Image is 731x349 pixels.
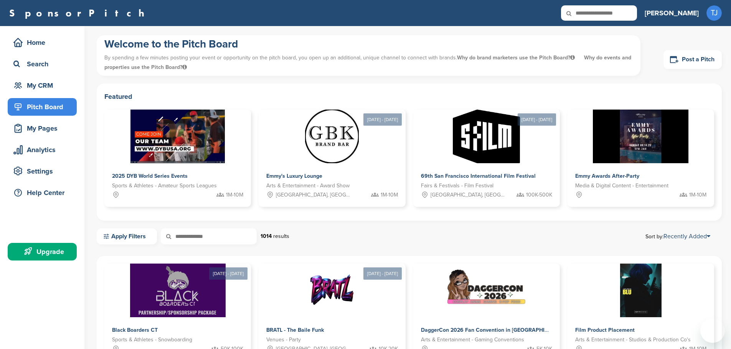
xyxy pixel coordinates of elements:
span: Emmy Awards After-Party [575,173,639,179]
div: [DATE] - [DATE] [518,113,556,126]
span: 1M-10M [689,191,706,199]
div: My Pages [12,121,77,135]
span: 100K-500K [526,191,552,199]
a: Search [8,55,77,73]
span: Arts & Entertainment - Gaming Conventions [421,336,524,344]
div: [DATE] - [DATE] [209,267,248,280]
div: Upgrade [12,245,77,259]
img: Sponsorpitch & [305,110,359,163]
a: Pitch Board [8,98,77,116]
div: Home [12,36,77,49]
div: [DATE] - [DATE] [363,113,402,126]
div: Pitch Board [12,100,77,114]
span: Sports & Athletes - Amateur Sports Leagues [112,182,217,190]
a: SponsorPitch [9,8,149,18]
a: Analytics [8,141,77,159]
p: By spending a few minutes posting your event or opportunity on the pitch board, you open up an ad... [104,51,633,74]
div: [DATE] - [DATE] [363,267,402,280]
a: Help Center [8,184,77,202]
div: Analytics [12,143,77,157]
a: Recently Added [663,233,710,240]
img: Sponsorpitch & [130,110,225,163]
div: Settings [12,164,77,178]
img: Sponsorpitch & [620,264,662,317]
a: Sponsorpitch & Emmy Awards After-Party Media & Digital Content - Entertainment 1M-10M [568,110,714,207]
h1: Welcome to the Pitch Board [104,37,633,51]
span: Sports & Athletes - Snowboarding [112,336,192,344]
img: Sponsorpitch & [593,110,688,163]
span: Sort by: [645,233,710,239]
span: Arts & Entertainment - Award Show [266,182,350,190]
iframe: Button to launch messaging window [700,318,725,343]
img: Sponsorpitch & [130,264,226,317]
span: TJ [706,5,722,21]
a: [DATE] - [DATE] Sponsorpitch & 69th San Francisco International Film Festival Fairs & Festivals -... [413,97,560,207]
span: results [273,233,289,239]
span: Why do brand marketers use the Pitch Board? [457,54,576,61]
span: Arts & Entertainment - Studios & Production Co's [575,336,691,344]
span: Emmy's Luxury Lounge [266,173,322,179]
a: Settings [8,162,77,180]
span: Media & Digital Content - Entertainment [575,182,668,190]
a: Upgrade [8,243,77,261]
strong: 1014 [261,233,272,239]
img: Sponsorpitch & [453,110,520,163]
span: [GEOGRAPHIC_DATA], [GEOGRAPHIC_DATA] [431,191,506,199]
h2: Featured [104,91,714,102]
span: BRATL - The Baile Funk [266,327,324,333]
span: 69th San Francisco International Film Festival [421,173,536,179]
a: Home [8,34,77,51]
div: Help Center [12,186,77,200]
img: Sponsorpitch & [305,264,359,317]
a: [DATE] - [DATE] Sponsorpitch & Emmy's Luxury Lounge Arts & Entertainment - Award Show [GEOGRAPHIC... [259,97,405,207]
img: Sponsorpitch & [446,264,527,317]
span: 1M-10M [381,191,398,199]
a: My CRM [8,77,77,94]
a: Apply Filters [97,228,157,244]
span: 2025 DYB World Series Events [112,173,188,179]
a: Sponsorpitch & 2025 DYB World Series Events Sports & Athletes - Amateur Sports Leagues 1M-10M [104,110,251,207]
h3: [PERSON_NAME] [645,8,699,18]
span: Venues - Party [266,336,301,344]
div: Search [12,57,77,71]
span: [GEOGRAPHIC_DATA], [GEOGRAPHIC_DATA] [276,191,351,199]
a: [PERSON_NAME] [645,5,699,21]
span: 1M-10M [226,191,243,199]
span: Fairs & Festivals - Film Festival [421,182,493,190]
span: Film Product Placement [575,327,635,333]
a: Post a Pitch [663,50,722,69]
span: Black Boarders CT [112,327,158,333]
span: DaggerCon 2026 Fan Convention in [GEOGRAPHIC_DATA], [GEOGRAPHIC_DATA] [421,327,625,333]
div: My CRM [12,79,77,92]
a: My Pages [8,120,77,137]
